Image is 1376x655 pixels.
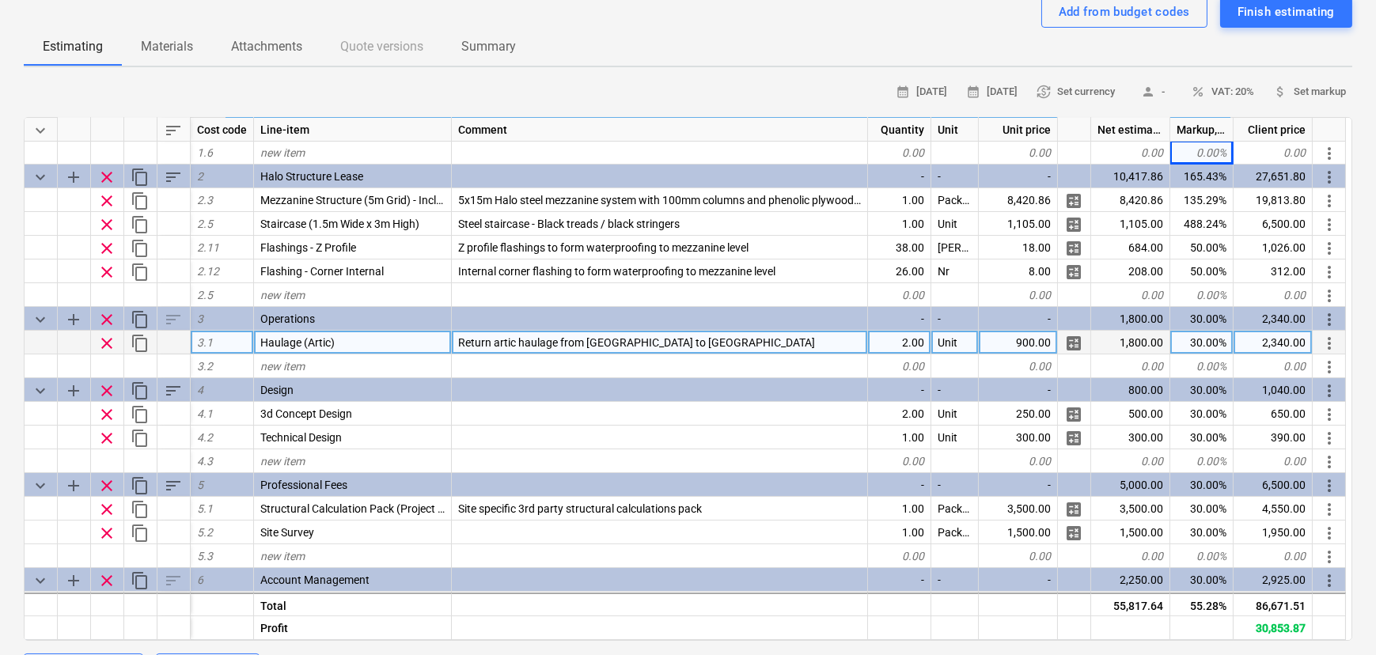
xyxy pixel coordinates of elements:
span: More actions [1320,500,1339,519]
div: Cost code [191,118,254,142]
span: More actions [1320,286,1339,305]
span: Remove row [97,263,116,282]
span: Duplicate row [131,429,150,448]
div: 1,800.00 [1091,307,1170,331]
div: - [979,473,1058,497]
span: new item [260,360,305,373]
div: 0.00 [979,283,1058,307]
p: Materials [141,37,193,56]
span: Sort rows within category [164,168,183,187]
span: Remove row [97,476,116,495]
span: new item [260,455,305,468]
div: 0.00 [979,354,1058,378]
div: 50.00% [1170,236,1234,259]
div: 800.00 [1091,378,1170,402]
p: Estimating [43,37,103,56]
span: Design [260,384,294,396]
span: 5.2 [197,526,213,539]
div: 2,340.00 [1234,307,1313,331]
span: 4.1 [197,407,213,420]
div: 6,500.00 [1234,473,1313,497]
div: Unit price [979,118,1058,142]
div: Markup, % [1170,118,1234,142]
p: Attachments [231,37,302,56]
div: 30,853.87 [1234,616,1313,640]
span: Add sub category to row [64,310,83,329]
span: Remove row [97,381,116,400]
span: currency_exchange [1037,85,1051,99]
span: Duplicate category [131,381,150,400]
span: More actions [1320,358,1339,377]
span: Manage detailed breakdown for the row [1064,429,1083,448]
span: new item [260,550,305,562]
span: Remove row [97,310,116,329]
span: Manage detailed breakdown for the row [1064,263,1083,282]
div: - [868,473,931,497]
div: 2,340.00 [1234,331,1313,354]
span: Set markup [1273,83,1346,101]
div: 900.00 [979,331,1058,354]
div: 1.00 [868,426,931,449]
div: Package [931,188,979,212]
span: Remove row [97,239,116,258]
span: Collapse category [31,476,50,495]
span: Steel staircase - Black treads / black stringers [458,218,680,230]
span: 5.3 [197,550,213,562]
span: 4 [197,384,203,396]
div: - [979,568,1058,592]
span: More actions [1320,263,1339,282]
span: More actions [1320,547,1339,566]
span: calendar_month [966,85,980,99]
span: 1.6 [197,146,213,159]
div: 8.00 [979,259,1058,283]
div: 1.00 [868,497,931,521]
div: 5.00 [868,592,931,615]
div: 1.00 [868,212,931,236]
iframe: Chat Widget [1297,579,1376,655]
div: 4,550.00 [1234,497,1313,521]
span: Add sub category to row [64,168,83,187]
div: 0.00 [868,449,931,473]
span: Sort rows within category [164,476,183,495]
div: 19,813.80 [1234,188,1313,212]
span: Collapse all categories [31,121,50,140]
span: Duplicate category [131,571,150,590]
span: calendar_month [896,85,910,99]
span: new item [260,289,305,301]
span: Collapse category [31,168,50,187]
span: Manage detailed breakdown for the row [1064,334,1083,353]
span: More actions [1320,191,1339,210]
div: 1,026.00 [1234,236,1313,259]
div: 0.00 [868,283,931,307]
div: 0.00 [1091,449,1170,473]
div: Package [931,521,979,544]
span: 6 [197,574,203,586]
div: 1,800.00 [1091,331,1170,354]
span: Manage detailed breakdown for the row [1064,405,1083,424]
span: More actions [1320,381,1339,400]
div: 2,250.00 [1091,592,1170,615]
span: Manage detailed breakdown for the row [1064,239,1083,258]
div: 0.00% [1170,354,1234,378]
span: person [1141,85,1155,99]
span: 3.1 [197,336,213,349]
div: 6,500.00 [1234,212,1313,236]
div: - [931,165,979,188]
div: Unit [931,118,979,142]
span: More actions [1320,310,1339,329]
div: 10,417.86 [1091,165,1170,188]
span: Remove row [97,215,116,234]
div: 30.00% [1170,307,1234,331]
span: 5 [197,479,203,491]
span: Add sub category to row [64,381,83,400]
div: 3,500.00 [1091,497,1170,521]
div: 1,105.00 [979,212,1058,236]
span: More actions [1320,429,1339,448]
div: Unit [931,212,979,236]
div: 30.00% [1170,331,1234,354]
div: 0.00 [1234,544,1313,568]
span: attach_money [1273,85,1287,99]
div: 0.00% [1170,283,1234,307]
span: Site specific 3rd party structural calculations pack [458,502,702,515]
